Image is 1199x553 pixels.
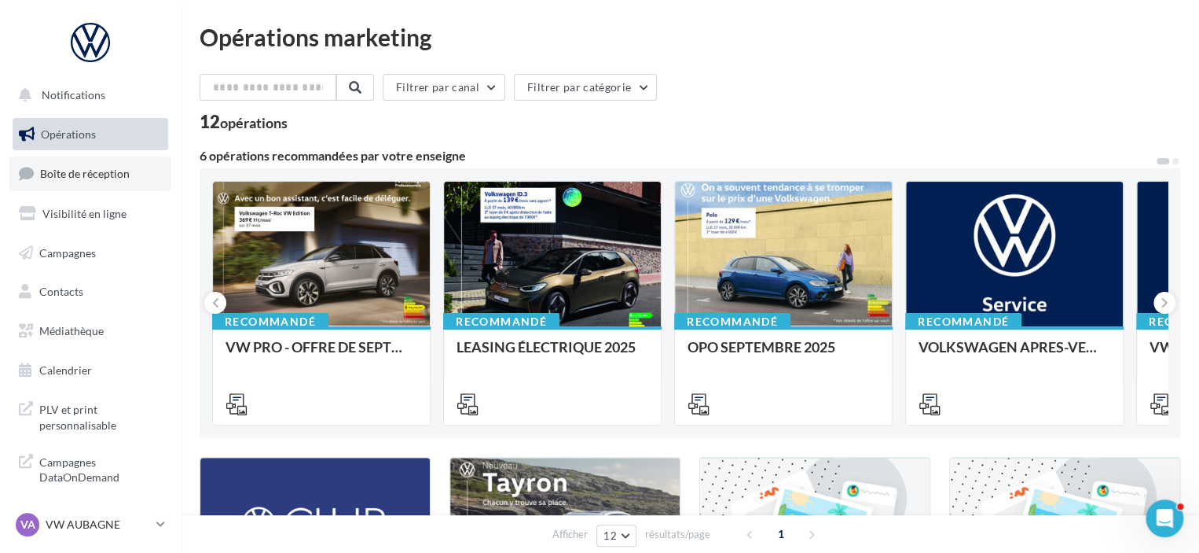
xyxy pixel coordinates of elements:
[905,313,1021,330] div: Recommandé
[596,525,636,547] button: 12
[9,197,171,230] a: Visibilité en ligne
[46,517,150,533] p: VW AUBAGNE
[200,25,1180,49] div: Opérations marketing
[687,339,879,371] div: OPO SEPTEMBRE 2025
[200,149,1155,162] div: 6 opérations recommandées par votre enseigne
[225,339,417,371] div: VW PRO - OFFRE DE SEPTEMBRE 25
[20,517,35,533] span: VA
[443,313,559,330] div: Recommandé
[212,313,328,330] div: Recommandé
[42,207,126,220] span: Visibilité en ligne
[514,74,657,101] button: Filtrer par catégorie
[645,527,710,542] span: résultats/page
[603,529,617,542] span: 12
[39,245,96,259] span: Campagnes
[41,127,96,141] span: Opérations
[9,393,171,439] a: PLV et print personnalisable
[39,363,92,377] span: Calendrier
[9,237,171,270] a: Campagnes
[39,452,162,485] span: Campagnes DataOnDemand
[674,313,790,330] div: Recommandé
[220,116,288,130] div: opérations
[13,510,168,540] a: VA VW AUBAGNE
[9,157,171,190] a: Boîte de réception
[39,324,104,337] span: Médiathèque
[9,445,171,492] a: Campagnes DataOnDemand
[9,118,171,151] a: Opérations
[39,399,162,433] span: PLV et print personnalisable
[9,79,165,112] button: Notifications
[456,339,648,371] div: LEASING ÉLECTRIQUE 2025
[768,522,794,547] span: 1
[552,527,588,542] span: Afficher
[42,88,105,101] span: Notifications
[383,74,505,101] button: Filtrer par canal
[9,315,171,348] a: Médiathèque
[40,167,130,180] span: Boîte de réception
[200,113,288,131] div: 12
[9,275,171,308] a: Contacts
[39,285,83,298] span: Contacts
[1146,500,1183,537] iframe: Intercom live chat
[9,354,171,387] a: Calendrier
[918,339,1110,371] div: VOLKSWAGEN APRES-VENTE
